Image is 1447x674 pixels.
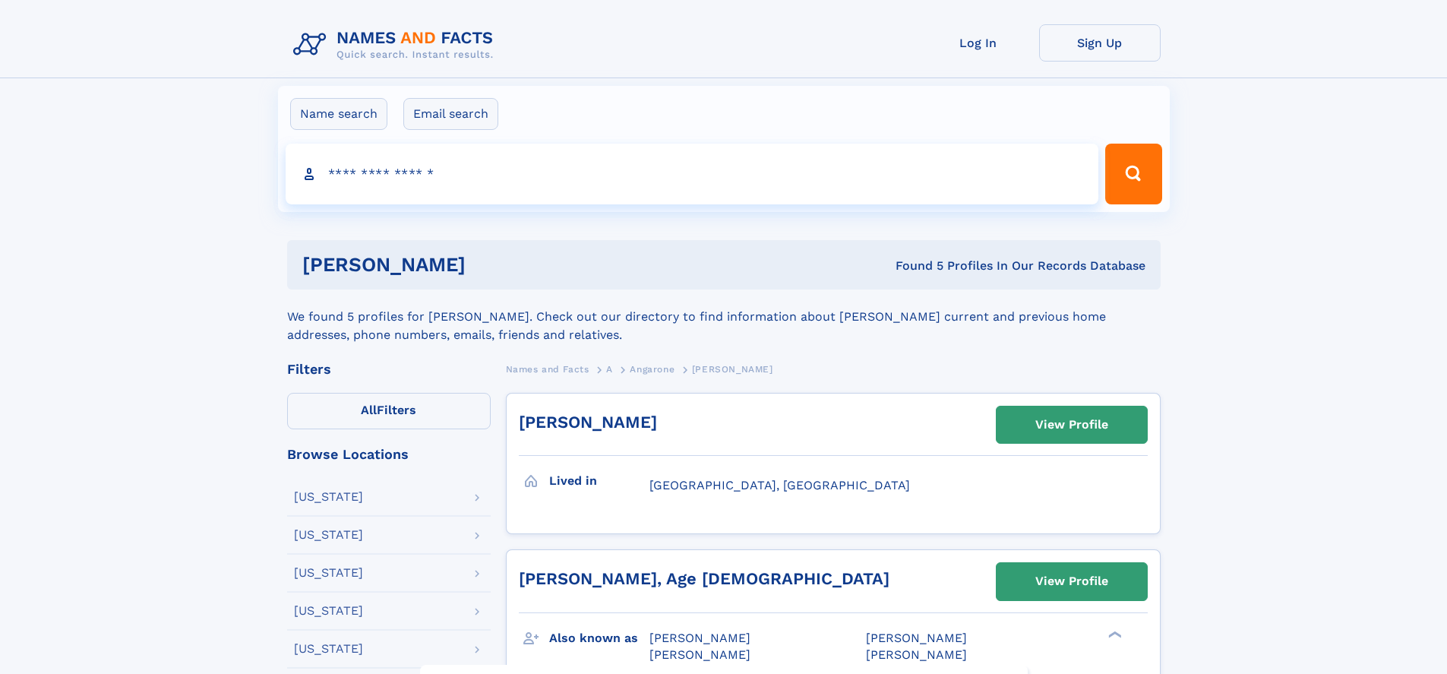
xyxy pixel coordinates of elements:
[649,631,750,645] span: [PERSON_NAME]
[361,403,377,417] span: All
[294,529,363,541] div: [US_STATE]
[290,98,387,130] label: Name search
[1035,564,1108,599] div: View Profile
[287,24,506,65] img: Logo Names and Facts
[287,448,491,461] div: Browse Locations
[287,393,491,429] label: Filters
[294,605,363,617] div: [US_STATE]
[997,563,1147,600] a: View Profile
[286,144,1099,204] input: search input
[519,413,657,432] a: [PERSON_NAME]
[997,407,1147,443] a: View Profile
[403,98,498,130] label: Email search
[287,290,1161,344] div: We found 5 profiles for [PERSON_NAME]. Check out our directory to find information about [PERSON_...
[549,468,649,494] h3: Lived in
[649,478,910,492] span: [GEOGRAPHIC_DATA], [GEOGRAPHIC_DATA]
[302,255,681,274] h1: [PERSON_NAME]
[1104,629,1123,639] div: ❯
[1035,407,1108,442] div: View Profile
[866,647,967,662] span: [PERSON_NAME]
[692,364,773,375] span: [PERSON_NAME]
[1105,144,1161,204] button: Search Button
[294,643,363,655] div: [US_STATE]
[294,491,363,503] div: [US_STATE]
[294,567,363,579] div: [US_STATE]
[918,24,1039,62] a: Log In
[606,359,613,378] a: A
[1039,24,1161,62] a: Sign Up
[681,258,1145,274] div: Found 5 Profiles In Our Records Database
[649,647,750,662] span: [PERSON_NAME]
[866,631,967,645] span: [PERSON_NAME]
[287,362,491,376] div: Filters
[519,569,889,588] a: [PERSON_NAME], Age [DEMOGRAPHIC_DATA]
[549,625,649,651] h3: Also known as
[506,359,589,378] a: Names and Facts
[630,364,675,375] span: Angarone
[630,359,675,378] a: Angarone
[606,364,613,375] span: A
